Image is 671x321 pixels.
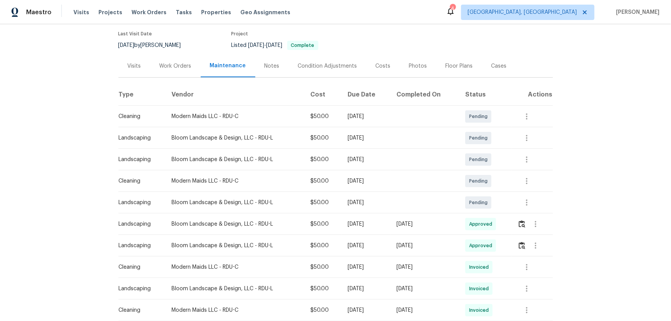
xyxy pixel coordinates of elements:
[469,199,491,206] span: Pending
[469,220,495,228] span: Approved
[396,306,453,314] div: [DATE]
[348,156,384,163] div: [DATE]
[171,263,298,271] div: Modern Maids LLC - RDU-C
[171,306,298,314] div: Modern Maids LLC - RDU-C
[176,10,192,15] span: Tasks
[304,84,341,106] th: Cost
[171,220,298,228] div: Bloom Landscape & Design, LLC - RDU-L
[469,263,492,271] span: Invoiced
[518,236,526,255] button: Review Icon
[348,242,384,249] div: [DATE]
[119,306,160,314] div: Cleaning
[491,62,507,70] div: Cases
[469,113,491,120] span: Pending
[310,306,335,314] div: $50.00
[409,62,427,70] div: Photos
[310,156,335,163] div: $50.00
[511,84,553,106] th: Actions
[348,263,384,271] div: [DATE]
[266,43,283,48] span: [DATE]
[165,84,304,106] th: Vendor
[119,177,160,185] div: Cleaning
[201,8,231,16] span: Properties
[132,8,167,16] span: Work Orders
[310,113,335,120] div: $50.00
[390,84,459,106] th: Completed On
[348,199,384,206] div: [DATE]
[171,285,298,293] div: Bloom Landscape & Design, LLC - RDU-L
[171,199,298,206] div: Bloom Landscape & Design, LLC - RDU-L
[518,215,526,233] button: Review Icon
[519,242,525,249] img: Review Icon
[310,285,335,293] div: $50.00
[119,263,160,271] div: Cleaning
[519,220,525,228] img: Review Icon
[119,113,160,120] div: Cleaning
[118,43,135,48] span: [DATE]
[348,134,384,142] div: [DATE]
[171,156,298,163] div: Bloom Landscape & Design, LLC - RDU-L
[348,285,384,293] div: [DATE]
[310,220,335,228] div: $50.00
[348,306,384,314] div: [DATE]
[119,199,160,206] div: Landscaping
[171,113,298,120] div: Modern Maids LLC - RDU-C
[240,8,290,16] span: Geo Assignments
[119,156,160,163] div: Landscaping
[210,62,246,70] div: Maintenance
[310,263,335,271] div: $50.00
[446,62,473,70] div: Floor Plans
[128,62,141,70] div: Visits
[396,220,453,228] div: [DATE]
[73,8,89,16] span: Visits
[310,177,335,185] div: $50.00
[231,43,318,48] span: Listed
[118,84,166,106] th: Type
[119,242,160,249] div: Landscaping
[450,5,455,12] div: 4
[119,134,160,142] div: Landscaping
[118,41,190,50] div: by [PERSON_NAME]
[310,134,335,142] div: $50.00
[119,285,160,293] div: Landscaping
[288,43,318,48] span: Complete
[248,43,265,48] span: [DATE]
[396,263,453,271] div: [DATE]
[348,113,384,120] div: [DATE]
[376,62,391,70] div: Costs
[119,220,160,228] div: Landscaping
[171,242,298,249] div: Bloom Landscape & Design, LLC - RDU-L
[171,134,298,142] div: Bloom Landscape & Design, LLC - RDU-L
[469,285,492,293] span: Invoiced
[98,8,122,16] span: Projects
[298,62,357,70] div: Condition Adjustments
[469,306,492,314] span: Invoiced
[231,32,248,36] span: Project
[469,177,491,185] span: Pending
[468,8,577,16] span: [GEOGRAPHIC_DATA], [GEOGRAPHIC_DATA]
[171,177,298,185] div: Modern Maids LLC - RDU-C
[469,242,495,249] span: Approved
[396,285,453,293] div: [DATE]
[348,220,384,228] div: [DATE]
[341,84,390,106] th: Due Date
[248,43,283,48] span: -
[396,242,453,249] div: [DATE]
[310,242,335,249] div: $50.00
[469,134,491,142] span: Pending
[118,32,152,36] span: Last Visit Date
[613,8,659,16] span: [PERSON_NAME]
[469,156,491,163] span: Pending
[459,84,511,106] th: Status
[160,62,191,70] div: Work Orders
[26,8,52,16] span: Maestro
[310,199,335,206] div: $50.00
[348,177,384,185] div: [DATE]
[265,62,280,70] div: Notes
